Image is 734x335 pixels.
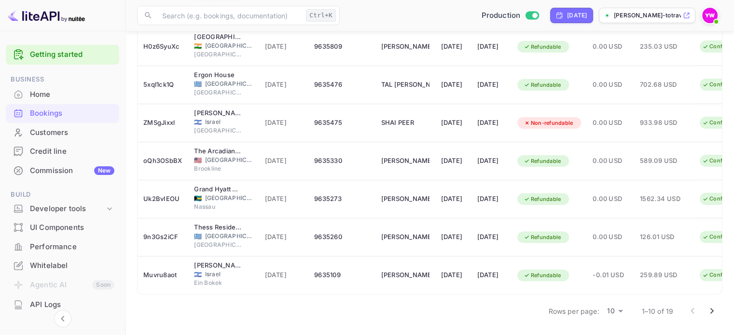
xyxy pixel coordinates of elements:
[194,70,242,80] div: Ergon House
[640,194,688,204] span: 1562.34 USD
[478,10,543,21] div: Switch to Sandbox mode
[381,77,429,93] div: TAL NOA KOTLER
[517,231,568,243] div: Refundable
[143,115,182,131] div: ZMSgJixxl
[8,8,85,23] img: LiteAPI logo
[6,142,119,160] a: Credit line
[194,185,242,194] div: Grand Hyatt Baha Mar
[314,39,369,54] div: 9635809
[156,6,302,25] input: Search (e.g. bookings, documentation)
[477,153,506,169] div: [DATE]
[205,156,253,164] span: [GEOGRAPHIC_DATA]
[6,123,119,142] div: Customers
[381,153,429,169] div: NECHAMA KALTER
[640,80,688,90] span: 702.68 USD
[30,146,114,157] div: Credit line
[6,161,119,180] div: CommissionNew
[593,118,628,128] span: 0.00 USD
[314,268,369,283] div: 9635109
[143,229,182,245] div: 9n3Gs2iCF
[30,260,114,271] div: Whitelabel
[30,203,105,214] div: Developer tools
[6,123,119,141] a: Customers
[441,268,466,283] div: [DATE]
[194,233,202,240] span: Greece
[314,229,369,245] div: 9635260
[194,164,242,173] span: Brookline
[194,32,242,42] div: Radisson Blu Marina Hotel Connaught Place
[6,45,119,65] div: Getting started
[143,153,182,169] div: oQh3OSbBX
[30,222,114,233] div: UI Components
[194,43,202,49] span: India
[441,153,466,169] div: [DATE]
[194,223,242,232] div: Thess Residences
[6,142,119,161] div: Credit line
[143,191,182,207] div: Uk2BvIEOU
[143,268,182,283] div: Muvru8aot
[593,270,628,281] span: -0.01 USD
[441,191,466,207] div: [DATE]
[381,39,429,54] div: YORAM DOLEV
[6,189,119,200] span: Build
[381,115,429,131] div: SHAI PEER
[94,166,114,175] div: New
[6,74,119,85] span: Business
[567,11,587,20] div: [DATE]
[194,88,242,97] span: [GEOGRAPHIC_DATA]
[6,256,119,275] div: Whitelabel
[640,232,688,242] span: 126.01 USD
[642,306,674,316] p: 1–10 of 19
[194,157,202,163] span: United States of America
[194,147,242,156] div: The Arcadian powered by Sonder
[265,118,303,128] span: [DATE]
[640,270,688,281] span: 259.89 USD
[30,127,114,138] div: Customers
[30,241,114,253] div: Performance
[265,194,303,204] span: [DATE]
[702,301,721,321] button: Go to next page
[265,41,303,52] span: [DATE]
[30,89,114,100] div: Home
[306,9,336,22] div: Ctrl+K
[205,41,253,50] span: [GEOGRAPHIC_DATA]
[477,268,506,283] div: [DATE]
[194,81,202,87] span: Greece
[517,79,568,91] div: Refundable
[6,218,119,236] a: UI Components
[593,232,628,242] span: 0.00 USD
[702,8,718,23] img: Yahav Winkler
[205,118,253,126] span: Israel
[30,49,114,60] a: Getting started
[381,229,429,245] div: MACHLUF DAVID
[441,39,466,54] div: [DATE]
[593,194,628,204] span: 0.00 USD
[314,77,369,93] div: 9635476
[143,77,182,93] div: 5xql1ck1Q
[477,115,506,131] div: [DATE]
[517,269,568,281] div: Refundable
[205,194,253,202] span: [GEOGRAPHIC_DATA]
[30,165,114,176] div: Commission
[265,80,303,90] span: [DATE]
[517,117,580,129] div: Non-refundable
[517,193,568,205] div: Refundable
[6,104,119,122] a: Bookings
[548,306,599,316] p: Rows per page:
[30,108,114,119] div: Bookings
[477,77,506,93] div: [DATE]
[143,39,182,54] div: H0z6SyuXc
[381,191,429,207] div: GIL DAR
[477,229,506,245] div: [DATE]
[6,238,119,256] div: Performance
[314,191,369,207] div: 9635273
[517,41,568,53] div: Refundable
[194,241,242,249] span: [GEOGRAPHIC_DATA]
[194,279,242,287] span: Ein Bokek
[194,195,202,201] span: Bahamas
[614,11,681,20] p: [PERSON_NAME]-totravel...
[194,261,242,270] div: Noga By Isrotel Collection
[477,191,506,207] div: [DATE]
[441,115,466,131] div: [DATE]
[194,202,242,211] span: Nassau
